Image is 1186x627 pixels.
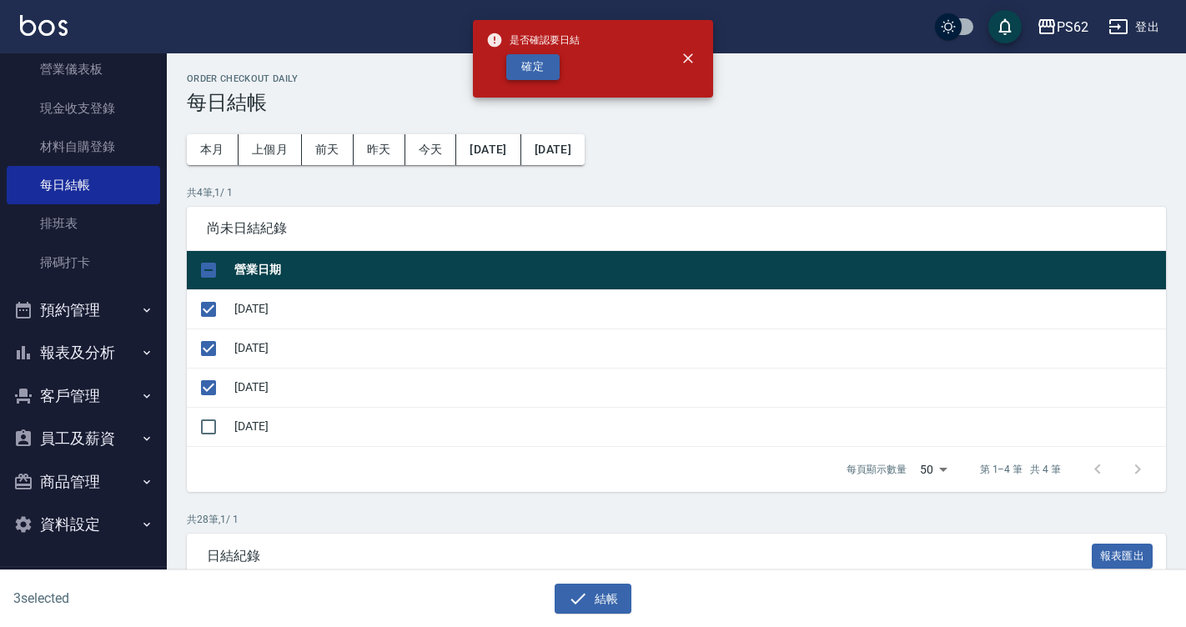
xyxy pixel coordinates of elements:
a: 排班表 [7,204,160,243]
a: 營業儀表板 [7,50,160,88]
button: 報表及分析 [7,331,160,374]
button: 預約管理 [7,288,160,332]
button: 本月 [187,134,239,165]
button: 登出 [1102,12,1166,43]
button: 商品管理 [7,460,160,504]
p: 第 1–4 筆 共 4 筆 [980,462,1061,477]
a: 掃碼打卡 [7,243,160,282]
button: [DATE] [521,134,585,165]
th: 營業日期 [230,251,1166,290]
button: 結帳 [555,584,632,614]
button: 確定 [506,54,560,80]
button: 上個月 [239,134,302,165]
td: [DATE] [230,289,1166,329]
button: 昨天 [354,134,405,165]
td: [DATE] [230,329,1166,368]
h2: Order checkout daily [187,73,1166,84]
button: 今天 [405,134,457,165]
td: [DATE] [230,407,1166,446]
a: 報表匯出 [1092,547,1153,563]
h3: 每日結帳 [187,91,1166,114]
button: 資料設定 [7,503,160,546]
a: 材料自購登錄 [7,128,160,166]
button: [DATE] [456,134,520,165]
button: close [670,40,706,77]
button: 報表匯出 [1092,544,1153,569]
h6: 3 selected [13,588,294,609]
div: 50 [913,447,953,492]
a: 現金收支登錄 [7,89,160,128]
p: 共 28 筆, 1 / 1 [187,512,1166,527]
div: PS62 [1057,17,1088,38]
button: 前天 [302,134,354,165]
button: 客戶管理 [7,374,160,418]
button: 員工及薪資 [7,417,160,460]
button: PS62 [1030,10,1095,44]
span: 是否確認要日結 [486,32,580,48]
img: Logo [20,15,68,36]
span: 日結紀錄 [207,548,1092,564]
p: 共 4 筆, 1 / 1 [187,185,1166,200]
button: save [988,10,1022,43]
td: [DATE] [230,368,1166,407]
span: 尚未日結紀錄 [207,220,1146,237]
a: 每日結帳 [7,166,160,204]
p: 每頁顯示數量 [847,462,907,477]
